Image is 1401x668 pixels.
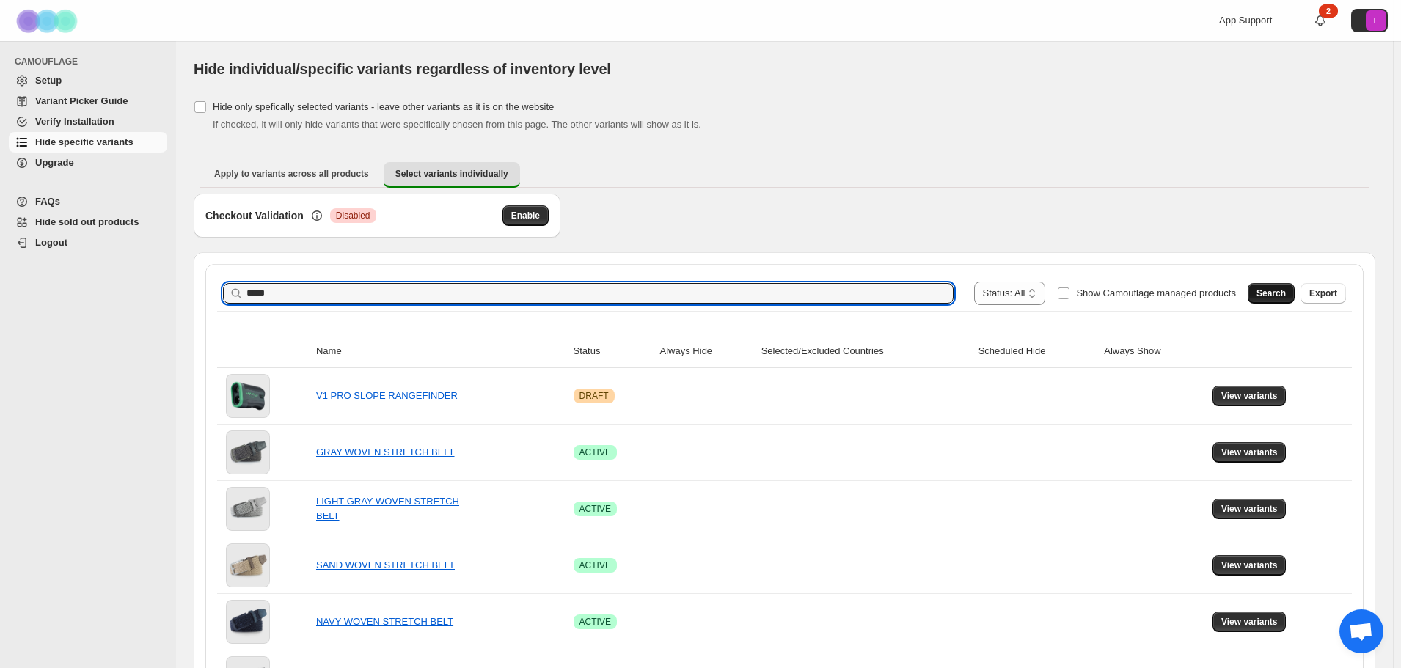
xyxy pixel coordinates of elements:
span: Hide only spefically selected variants - leave other variants as it is on the website [213,101,554,112]
span: Variant Picker Guide [35,95,128,106]
button: View variants [1212,612,1287,632]
a: Hide sold out products [9,212,167,232]
span: Setup [35,75,62,86]
a: Setup [9,70,167,91]
span: Logout [35,237,67,248]
span: App Support [1219,15,1272,26]
span: FAQs [35,196,60,207]
div: Open chat [1339,609,1383,653]
a: NAVY WOVEN STRETCH BELT [316,616,453,627]
a: Verify Installation [9,111,167,132]
span: Disabled [336,210,370,221]
th: Always Hide [656,335,757,368]
button: Select variants individually [384,162,520,188]
a: GRAY WOVEN STRETCH BELT [316,447,455,458]
h3: Checkout Validation [205,208,304,223]
span: Hide specific variants [35,136,133,147]
span: Select variants individually [395,168,508,180]
img: LIGHT GRAY WOVEN STRETCH BELT [226,487,270,531]
img: GRAY WOVEN STRETCH BELT [226,430,270,474]
img: NAVY WOVEN STRETCH BELT [226,600,270,644]
img: V1 PRO SLOPE RANGEFINDER [226,374,270,418]
th: Always Show [1100,335,1208,368]
span: View variants [1221,616,1278,628]
a: Upgrade [9,153,167,173]
span: View variants [1221,390,1278,402]
a: FAQs [9,191,167,212]
button: Export [1301,283,1346,304]
img: Camouflage [12,1,85,41]
a: 2 [1313,13,1328,28]
span: Show Camouflage managed products [1076,287,1236,298]
span: Search [1256,287,1286,299]
span: View variants [1221,559,1278,571]
button: Avatar with initials F [1351,9,1388,32]
div: 2 [1319,4,1338,18]
span: Export [1309,287,1337,299]
button: Enable [502,205,549,226]
span: CAMOUFLAGE [15,56,169,67]
span: Apply to variants across all products [214,168,369,180]
button: View variants [1212,555,1287,576]
text: F [1374,16,1379,25]
span: ACTIVE [579,616,611,628]
a: Hide specific variants [9,132,167,153]
th: Name [312,335,569,368]
span: ACTIVE [579,559,611,571]
img: SAND WOVEN STRETCH BELT [226,543,270,587]
a: SAND WOVEN STRETCH BELT [316,559,455,570]
span: Hide individual/specific variants regardless of inventory level [194,61,611,77]
span: Upgrade [35,157,74,168]
span: Verify Installation [35,116,114,127]
a: V1 PRO SLOPE RANGEFINDER [316,390,458,401]
span: If checked, it will only hide variants that were specifically chosen from this page. The other va... [213,119,701,130]
span: View variants [1221,503,1278,515]
th: Status [569,335,656,368]
th: Scheduled Hide [974,335,1100,368]
span: Avatar with initials F [1366,10,1386,31]
button: View variants [1212,442,1287,463]
span: View variants [1221,447,1278,458]
span: Enable [511,210,540,221]
th: Selected/Excluded Countries [757,335,974,368]
button: Apply to variants across all products [202,162,381,186]
span: DRAFT [579,390,609,402]
a: LIGHT GRAY WOVEN STRETCH BELT [316,496,459,521]
button: View variants [1212,499,1287,519]
a: Variant Picker Guide [9,91,167,111]
a: Logout [9,232,167,253]
span: Hide sold out products [35,216,139,227]
button: Search [1248,283,1295,304]
button: View variants [1212,386,1287,406]
span: ACTIVE [579,503,611,515]
span: ACTIVE [579,447,611,458]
